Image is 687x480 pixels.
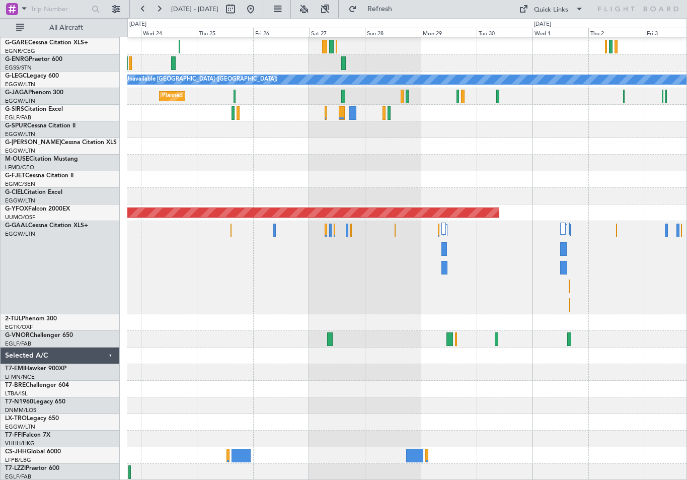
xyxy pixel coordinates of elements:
span: Refresh [359,6,401,13]
div: Thu 25 [197,28,253,37]
span: G-SIRS [5,106,24,112]
a: G-[PERSON_NAME]Cessna Citation XLS [5,140,117,146]
a: T7-FFIFalcon 7X [5,432,50,438]
input: Trip Number [31,2,89,17]
a: T7-BREChallenger 604 [5,382,69,388]
button: Quick Links [514,1,588,17]
a: EGGW/LTN [5,197,35,204]
div: Fri 26 [253,28,309,37]
a: EGGW/LTN [5,147,35,155]
span: G-JAGA [5,90,28,96]
a: G-SPURCessna Citation II [5,123,75,129]
span: All Aircraft [26,24,106,31]
span: G-YFOX [5,206,28,212]
a: T7-EMIHawker 900XP [5,366,66,372]
a: LFMD/CEQ [5,164,34,171]
a: T7-LZZIPraetor 600 [5,465,59,471]
a: VHHH/HKG [5,440,35,447]
a: G-FJETCessna Citation II [5,173,73,179]
span: G-ENRG [5,56,29,62]
span: [DATE] - [DATE] [171,5,218,14]
div: Planned Maint [GEOGRAPHIC_DATA] ([GEOGRAPHIC_DATA]) [162,89,321,104]
span: G-GAAL [5,223,28,229]
a: EGGW/LTN [5,97,35,105]
div: Sun 28 [365,28,421,37]
button: All Aircraft [11,20,109,36]
a: G-YFOXFalcon 2000EX [5,206,70,212]
span: T7-FFI [5,432,23,438]
span: T7-N1960 [5,399,33,405]
div: Wed 24 [141,28,197,37]
a: T7-N1960Legacy 650 [5,399,65,405]
a: LTBA/ISL [5,390,28,397]
span: G-SPUR [5,123,27,129]
a: EGMC/SEN [5,180,35,188]
div: Sat 27 [309,28,365,37]
span: G-LEGC [5,73,27,79]
a: UUMO/OSF [5,214,35,221]
a: LX-TROLegacy 650 [5,416,59,422]
span: LX-TRO [5,416,27,422]
span: G-[PERSON_NAME] [5,140,61,146]
a: G-GARECessna Citation XLS+ [5,40,88,46]
a: G-ENRGPraetor 600 [5,56,62,62]
a: G-SIRSCitation Excel [5,106,63,112]
div: [DATE] [129,20,146,29]
a: LFPB/LBG [5,456,31,464]
a: G-CIELCitation Excel [5,189,62,195]
a: G-VNORChallenger 650 [5,332,73,338]
a: EGLF/FAB [5,114,31,121]
div: Mon 29 [421,28,477,37]
span: T7-BRE [5,382,26,388]
a: EGLF/FAB [5,340,31,348]
div: A/C Unavailable [GEOGRAPHIC_DATA] ([GEOGRAPHIC_DATA]) [114,72,277,87]
a: M-OUSECitation Mustang [5,156,78,162]
a: EGGW/LTN [5,230,35,238]
div: Quick Links [534,5,568,15]
button: Refresh [344,1,404,17]
span: M-OUSE [5,156,29,162]
div: Tue 30 [477,28,532,37]
a: CS-JHHGlobal 6000 [5,449,61,455]
a: 2-TIJLPhenom 300 [5,316,57,322]
a: EGSS/STN [5,64,32,72]
span: 2-TIJL [5,316,22,322]
span: T7-EMI [5,366,25,372]
div: [DATE] [534,20,551,29]
a: G-GAALCessna Citation XLS+ [5,223,88,229]
a: LFMN/NCE [5,373,35,381]
span: CS-JHH [5,449,27,455]
span: G-CIEL [5,189,24,195]
a: EGNR/CEG [5,47,35,55]
a: EGGW/LTN [5,130,35,138]
span: G-FJET [5,173,25,179]
a: G-JAGAPhenom 300 [5,90,63,96]
a: EGTK/OXF [5,323,33,331]
div: Wed 1 [532,28,588,37]
span: G-GARE [5,40,28,46]
a: EGGW/LTN [5,81,35,88]
a: G-LEGCLegacy 600 [5,73,59,79]
span: T7-LZZI [5,465,26,471]
a: EGGW/LTN [5,423,35,431]
span: G-VNOR [5,332,30,338]
div: Thu 2 [588,28,644,37]
a: DNMM/LOS [5,406,36,414]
